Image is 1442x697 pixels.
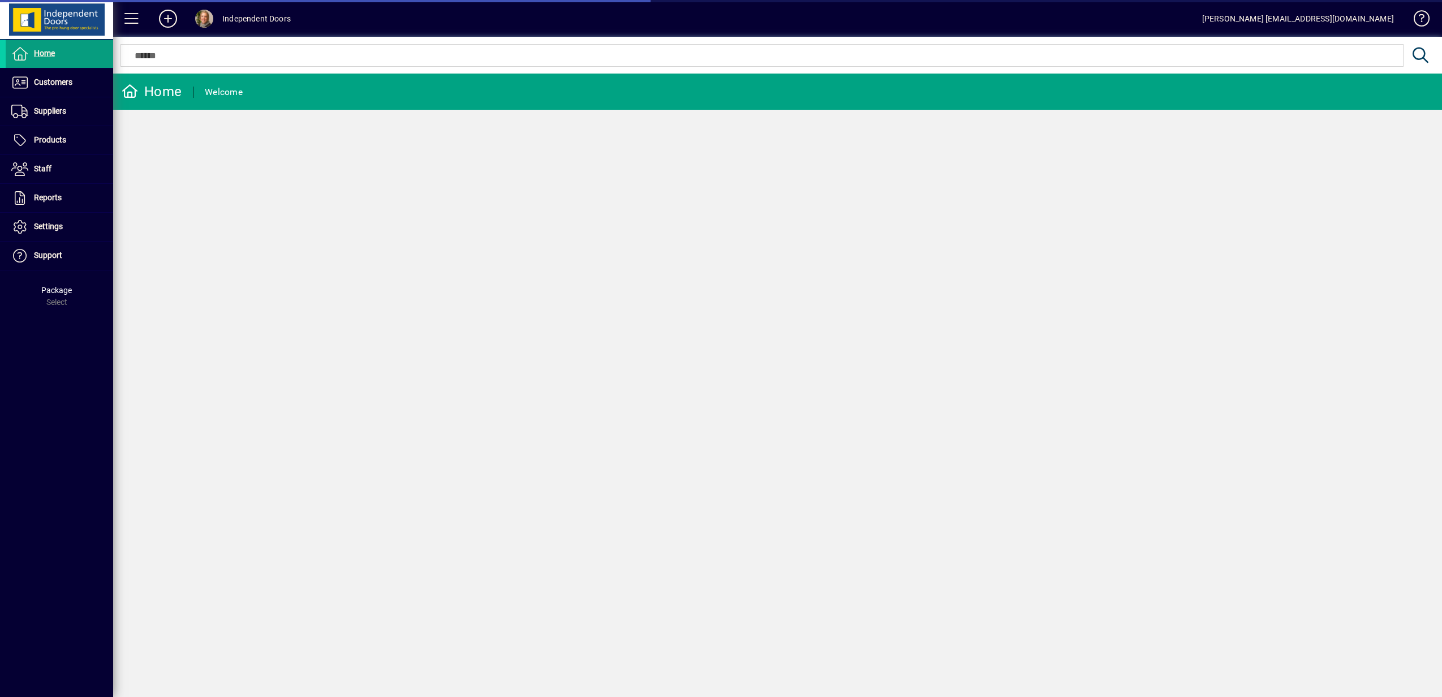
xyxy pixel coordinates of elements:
[6,155,113,183] a: Staff
[6,126,113,154] a: Products
[6,184,113,212] a: Reports
[186,8,222,29] button: Profile
[222,10,291,28] div: Independent Doors
[1405,2,1428,39] a: Knowledge Base
[1202,10,1394,28] div: [PERSON_NAME] [EMAIL_ADDRESS][DOMAIN_NAME]
[41,286,72,295] span: Package
[6,68,113,97] a: Customers
[34,164,51,173] span: Staff
[34,222,63,231] span: Settings
[34,49,55,58] span: Home
[150,8,186,29] button: Add
[34,135,66,144] span: Products
[6,242,113,270] a: Support
[34,193,62,202] span: Reports
[34,78,72,87] span: Customers
[6,213,113,241] a: Settings
[34,251,62,260] span: Support
[6,97,113,126] a: Suppliers
[205,83,243,101] div: Welcome
[34,106,66,115] span: Suppliers
[122,83,182,101] div: Home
